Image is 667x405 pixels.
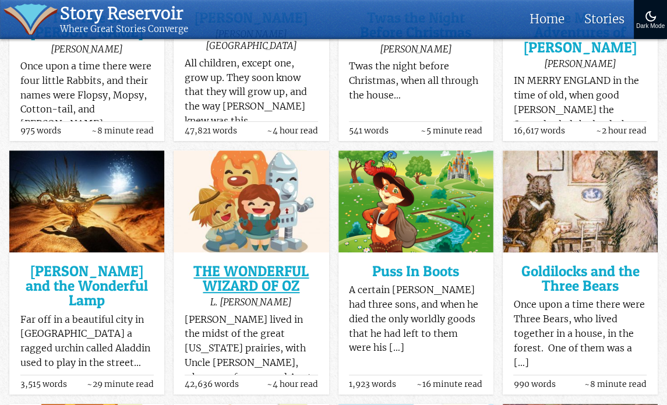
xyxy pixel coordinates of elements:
[421,126,482,135] span: ~5 minute read
[3,3,58,35] img: icon of book with waver spilling out.
[349,264,482,279] a: Puss In Boots
[349,43,482,55] div: [PERSON_NAME]
[513,58,647,69] div: [PERSON_NAME]
[185,296,318,308] div: L. [PERSON_NAME]
[349,283,482,355] p: A certain [PERSON_NAME] had three sons, and when he died the only worldly goods that he had left ...
[513,264,647,294] a: Goldilocks and the Three Bears
[20,264,154,308] a: [PERSON_NAME] and the Wonderful Lamp
[20,126,61,135] span: 975 words
[9,150,164,252] img: Aladdin and the Wonderful Lamp
[513,126,564,135] span: 16,617 words
[636,23,665,30] div: Dark Mode
[60,24,188,35] div: Where Great Stories Converge
[20,380,67,389] span: 3,515 words
[596,126,647,135] span: ~2 hour read
[513,74,647,204] p: IN MERRY ENGLAND in the time of old, when good [PERSON_NAME] the Second ruled the land, there liv...
[20,59,154,132] p: Once upon a time there were four little Rabbits, and their names were Flopsy, Mopsy, Cotton-tail,...
[338,150,493,252] img: Puss In Boots
[60,3,188,24] div: Story Reservoir
[20,43,154,55] div: [PERSON_NAME]
[513,380,555,389] span: 990 words
[513,298,647,370] p: Once upon a time there were Three Bears, who lived together in a house, in the forest. One of the...
[503,150,658,252] img: Goldilocks and the Three Bears
[185,57,318,129] p: All children, except one, grow up. They soon know that they will grow up, and the way [PERSON_NAM...
[584,380,647,389] span: ~8 minute read
[185,28,318,51] div: [PERSON_NAME][GEOGRAPHIC_DATA]
[267,126,318,135] span: ~4 hour read
[174,150,329,252] img: THE WONDERFUL WIZARD OF OZ
[267,380,318,389] span: ~4 hour read
[185,126,237,135] span: 47,821 words
[644,9,658,23] img: Turn On Dark Mode
[185,313,318,400] p: [PERSON_NAME] lived in the midst of the great [US_STATE] prairies, with Uncle [PERSON_NAME], who ...
[417,380,482,389] span: ~16 minute read
[349,380,396,389] span: 1,923 words
[185,264,318,294] a: THE WONDERFUL WIZARD OF OZ
[185,380,239,389] span: 42,636 words
[87,380,154,389] span: ~29 minute read
[349,59,482,103] p: Twas the night before Christmas, when all through the house…
[91,126,154,135] span: ~8 minute read
[20,313,154,371] p: Far off in a beautiful city in [GEOGRAPHIC_DATA] a ragged urchin called Aladdin used to play in t...
[349,126,389,135] span: 541 words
